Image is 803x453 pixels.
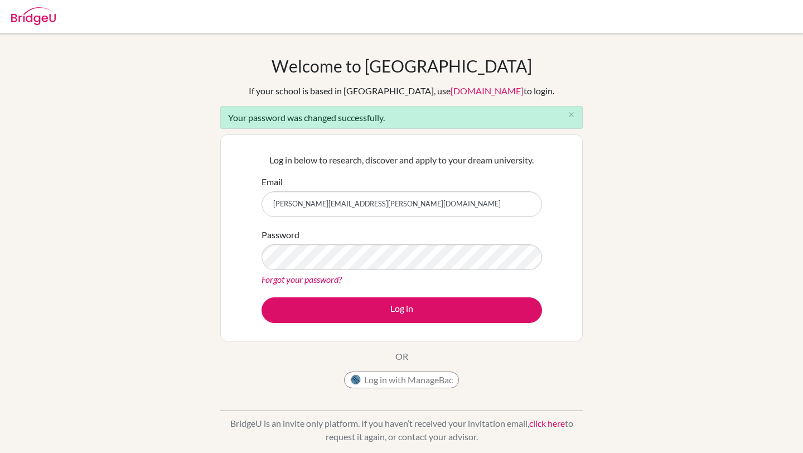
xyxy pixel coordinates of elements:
[262,274,342,285] a: Forgot your password?
[560,107,582,123] button: Close
[529,418,565,428] a: click here
[220,417,583,444] p: BridgeU is an invite only platform. If you haven’t received your invitation email, to request it ...
[567,110,575,119] i: close
[395,350,408,363] p: OR
[272,56,532,76] h1: Welcome to [GEOGRAPHIC_DATA]
[344,372,459,388] button: Log in with ManageBac
[262,228,299,242] label: Password
[262,153,542,167] p: Log in below to research, discover and apply to your dream university.
[249,84,554,98] div: If your school is based in [GEOGRAPHIC_DATA], use to login.
[220,106,583,129] div: Your password was changed successfully.
[262,297,542,323] button: Log in
[11,7,56,25] img: Bridge-U
[262,175,283,189] label: Email
[451,85,524,96] a: [DOMAIN_NAME]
